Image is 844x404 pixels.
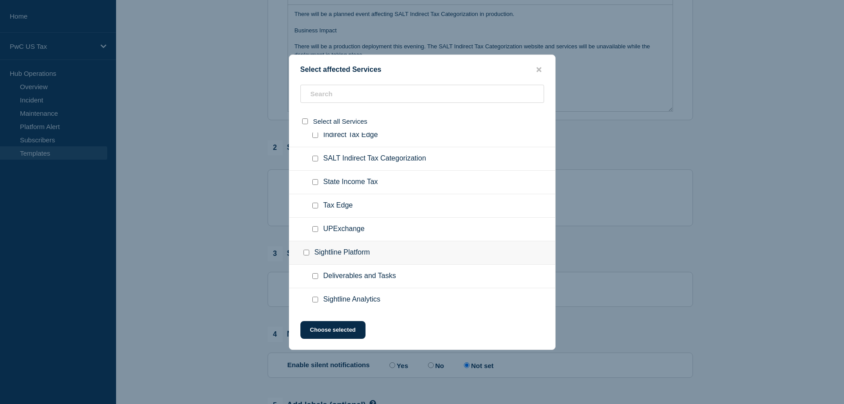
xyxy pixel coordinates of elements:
[300,85,544,103] input: Search
[312,179,318,185] input: State Income Tax checkbox
[312,203,318,208] input: Tax Edge checkbox
[323,272,396,281] span: Deliverables and Tasks
[289,66,555,74] div: Select affected Services
[300,321,366,339] button: Choose selected
[323,225,365,234] span: UPExchange
[323,295,381,304] span: Sightline Analytics
[312,273,318,279] input: Deliverables and Tasks checkbox
[323,154,426,163] span: SALT Indirect Tax Categorization
[312,132,318,138] input: Indirect Tax Edge checkbox
[303,250,309,255] input: Sightline Platform checkbox
[534,66,544,74] button: close button
[312,226,318,232] input: UPExchange checkbox
[313,118,368,125] span: Select all Services
[312,297,318,302] input: Sightline Analytics checkbox
[323,201,353,210] span: Tax Edge
[302,118,308,124] input: select all checkbox
[289,241,555,265] div: Sightline Platform
[323,131,378,140] span: Indirect Tax Edge
[312,156,318,161] input: SALT Indirect Tax Categorization checkbox
[323,178,378,187] span: State Income Tax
